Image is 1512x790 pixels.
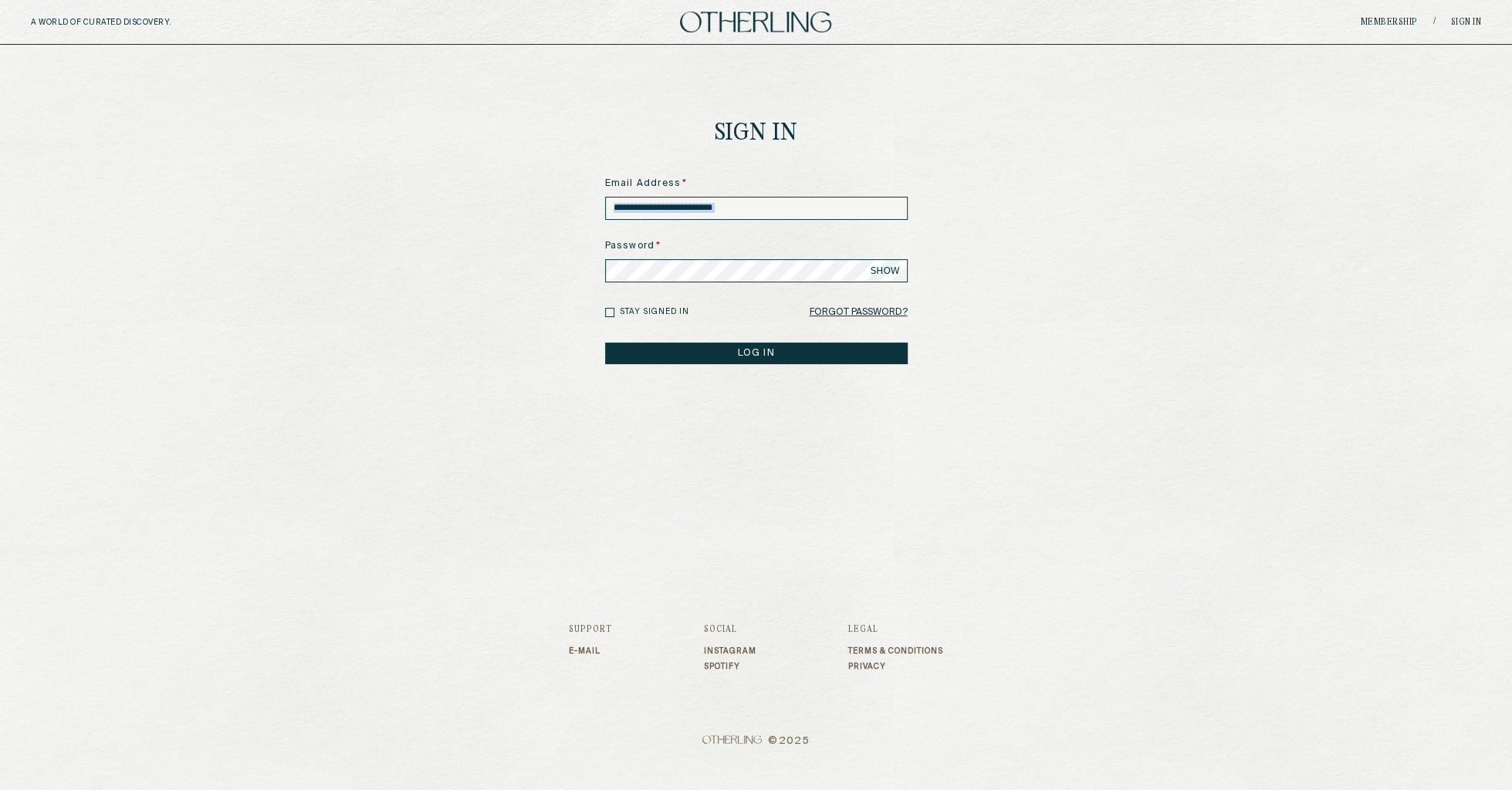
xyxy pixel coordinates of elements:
a: E-mail [569,647,612,656]
button: LOG IN [605,343,908,364]
h5: A WORLD OF CURATED DISCOVERY. [31,18,238,27]
h3: Social [704,625,756,634]
label: Password [605,239,908,253]
label: Stay signed in [620,306,689,318]
a: Privacy [848,662,943,671]
label: Email Address [605,177,908,191]
a: Spotify [704,662,756,671]
span: © 2025 [569,735,943,748]
a: Instagram [704,647,756,656]
h3: Legal [848,625,943,634]
span: / [1433,16,1435,28]
h1: Sign In [715,122,798,146]
h3: Support [569,625,612,634]
a: Terms & Conditions [848,647,943,656]
a: Forgot Password? [810,302,908,323]
a: Sign in [1450,18,1481,27]
img: logo [680,12,831,32]
a: Membership [1360,18,1417,27]
span: SHOW [871,265,900,277]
